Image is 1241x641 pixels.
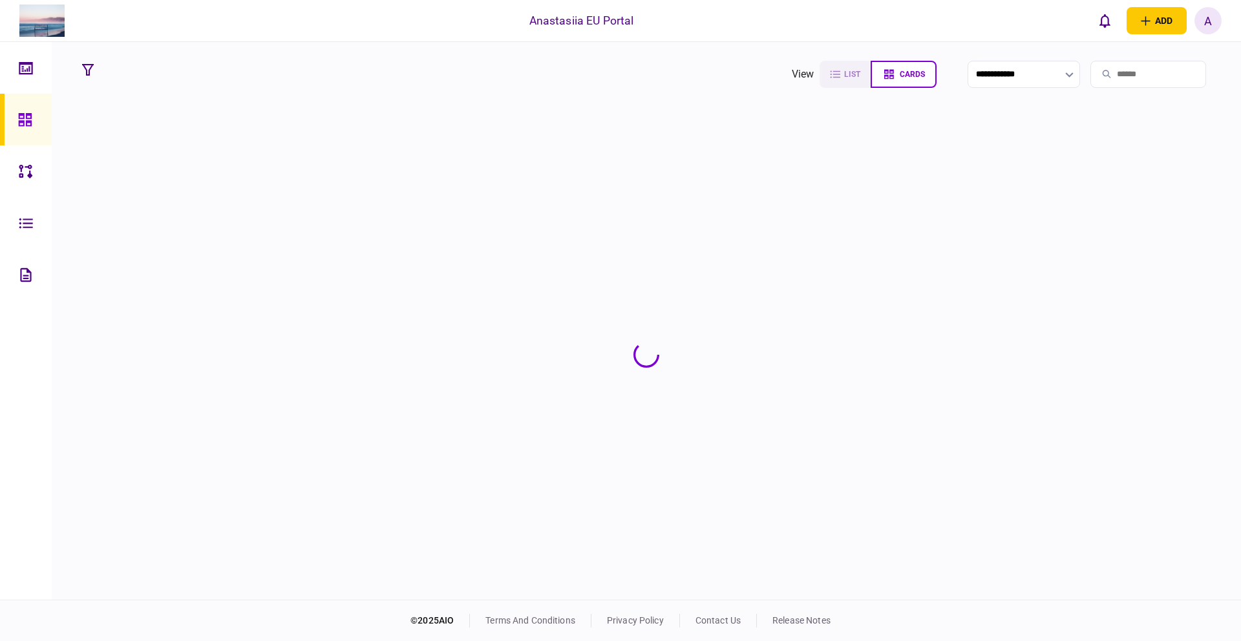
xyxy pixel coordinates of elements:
span: cards [900,70,925,79]
img: client company logo [19,5,65,37]
a: release notes [772,615,831,625]
button: open adding identity options [1127,7,1187,34]
button: cards [871,61,937,88]
button: list [820,61,871,88]
button: open notifications list [1092,7,1119,34]
div: © 2025 AIO [410,614,470,627]
a: contact us [695,615,741,625]
a: privacy policy [607,615,664,625]
a: terms and conditions [485,615,575,625]
button: A [1194,7,1222,34]
div: Anastasiia EU Portal [529,12,634,29]
div: view [792,67,814,82]
span: list [844,70,860,79]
